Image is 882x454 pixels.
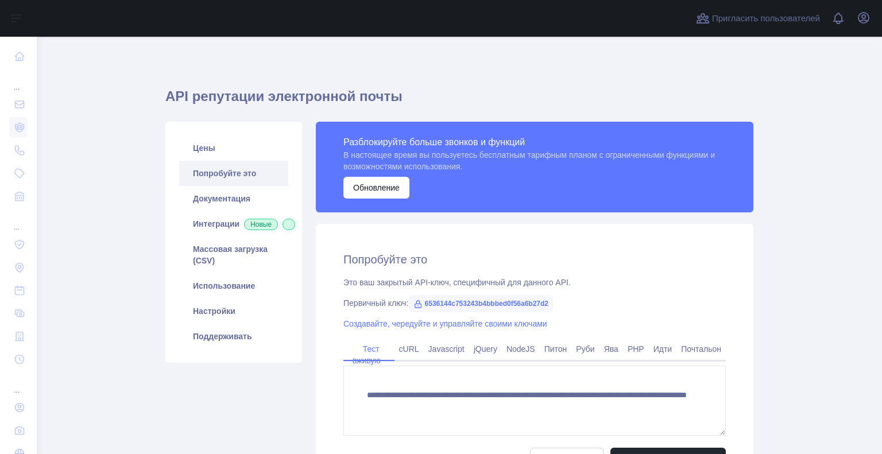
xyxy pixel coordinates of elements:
font: Попробуйте это [343,253,427,266]
font: Обновление [353,183,400,192]
font: 6536144c753243b4bbbed0f56a6b27d2 [425,300,548,308]
a: Документация [179,186,288,211]
font: Питон [544,344,567,354]
font: Настройки [193,306,235,316]
font: ... [14,223,20,231]
font: Пригласить пользователей [712,13,820,23]
a: Цены [179,135,288,161]
font: NodeJS [506,344,535,354]
font: В настоящее время вы пользуетесь бесплатным тарифным планом с ограниченными функциями и возможнос... [343,150,715,171]
font: Массовая загрузка (CSV) [193,245,268,265]
a: Настройки [179,298,288,324]
font: Руби [576,344,594,354]
font: Ява [604,344,618,354]
font: ... [14,83,20,91]
a: ИнтеграцииНовые [179,211,288,236]
a: Попробуйте это [179,161,288,186]
font: Использование [193,281,255,290]
font: Поддерживать [193,332,252,341]
font: Javascript [428,344,465,354]
font: Идти [653,344,672,354]
font: Разблокируйте больше звонков и функций [343,137,525,147]
font: ... [14,386,20,394]
font: Почтальон [681,344,721,354]
font: cURL [399,344,419,354]
font: PHP [628,344,644,354]
font: Первичный ключ: [343,298,409,308]
font: Новые [250,220,272,228]
font: Тест вживую [353,344,381,365]
font: Это ваш закрытый API-ключ, специфичный для данного API. [343,278,571,287]
button: Обновление [343,177,409,199]
a: Создавайте, чередуйте и управляйте своими ключами [343,319,547,328]
font: jQuery [474,344,497,354]
button: Пригласить пользователей [694,9,822,28]
a: Массовая загрузка (CSV) [179,236,288,273]
font: Цены [193,143,215,153]
font: Интеграции [193,219,239,228]
a: Использование [179,273,288,298]
font: Попробуйте это [193,169,256,178]
font: Документация [193,194,250,203]
a: Поддерживать [179,324,288,349]
font: API репутации электронной почты [165,88,403,104]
